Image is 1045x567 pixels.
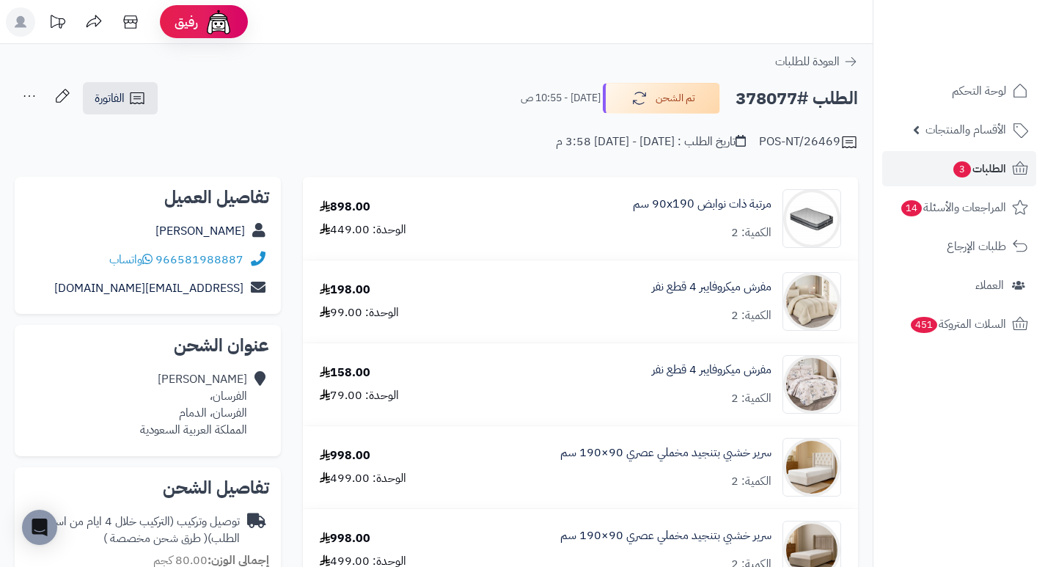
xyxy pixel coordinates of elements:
[320,199,370,216] div: 898.00
[95,89,125,107] span: الفاتورة
[26,337,269,354] h2: عنوان الشحن
[560,445,771,461] a: سرير خشبي بتنجيد مخملي عصري 90×190 سم
[652,279,771,296] a: مفرش ميكروفايبر 4 قطع نفر
[783,189,840,248] img: 1728808024-110601060001-90x90.jpg
[320,387,399,404] div: الوحدة: 79.00
[901,200,923,216] span: 14
[26,189,269,206] h2: تفاصيل العميل
[155,222,245,240] a: [PERSON_NAME]
[775,53,858,70] a: العودة للطلبات
[103,530,208,547] span: ( طرق شحن مخصصة )
[882,151,1036,186] a: الطلبات3
[952,81,1006,101] span: لوحة التحكم
[783,355,840,414] img: 1752752723-1-90x90.jpg
[140,371,247,438] div: [PERSON_NAME] الفرسان، الفرسان، الدمام المملكة العربية السعودية
[731,390,771,407] div: الكمية: 2
[882,307,1036,342] a: السلات المتروكة451
[320,470,406,487] div: الوحدة: 499.00
[945,26,1031,57] img: logo-2.png
[975,275,1004,296] span: العملاء
[320,365,370,381] div: 158.00
[320,530,370,547] div: 998.00
[109,251,153,268] a: واتساب
[775,53,840,70] span: العودة للطلبات
[882,268,1036,303] a: العملاء
[759,133,858,151] div: POS-NT/26469
[731,224,771,241] div: الكمية: 2
[320,447,370,464] div: 998.00
[320,222,406,238] div: الوحدة: 449.00
[947,236,1006,257] span: طلبات الإرجاع
[26,513,240,547] div: توصيل وتركيب (التركيب خلال 4 ايام من استلام الطلب)
[925,120,1006,140] span: الأقسام والمنتجات
[175,13,198,31] span: رفيق
[603,83,720,114] button: تم الشحن
[731,307,771,324] div: الكمية: 2
[910,316,938,333] span: 451
[882,73,1036,109] a: لوحة التحكم
[783,272,840,331] img: 1748262575-1-90x90.jpg
[952,158,1006,179] span: الطلبات
[320,304,399,321] div: الوحدة: 99.00
[556,133,746,150] div: تاريخ الطلب : [DATE] - [DATE] 3:58 م
[521,91,601,106] small: [DATE] - 10:55 ص
[953,161,971,178] span: 3
[900,197,1006,218] span: المراجعات والأسئلة
[882,190,1036,225] a: المراجعات والأسئلة14
[652,362,771,378] a: مفرش ميكروفايبر 4 قطع نفر
[560,527,771,544] a: سرير خشبي بتنجيد مخملي عصري 90×190 سم
[54,279,243,297] a: [EMAIL_ADDRESS][DOMAIN_NAME]
[22,510,57,545] div: Open Intercom Messenger
[783,438,840,497] img: 1756211936-1-90x90.jpg
[26,479,269,497] h2: تفاصيل الشحن
[633,196,771,213] a: مرتبة ذات نوابض 90x190 سم
[155,251,243,268] a: 966581988887
[731,473,771,490] div: الكمية: 2
[39,7,76,40] a: تحديثات المنصة
[909,314,1006,334] span: السلات المتروكة
[83,82,158,114] a: الفاتورة
[204,7,233,37] img: ai-face.png
[320,282,370,299] div: 198.00
[736,84,858,114] h2: الطلب #378077
[882,229,1036,264] a: طلبات الإرجاع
